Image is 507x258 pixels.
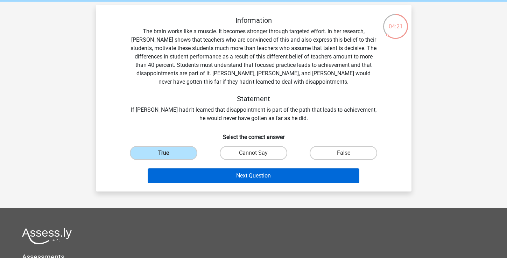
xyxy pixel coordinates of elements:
[220,146,287,160] label: Cannot Say
[129,95,378,103] h5: Statement
[382,13,409,31] div: 04:21
[107,16,400,123] div: The brain works like a muscle. It becomes stronger through targeted effort. In her research, [PER...
[310,146,377,160] label: False
[107,128,400,140] h6: Select the correct answer
[129,16,378,25] h5: Information
[22,228,72,244] img: Assessly logo
[148,168,359,183] button: Next Question
[130,146,197,160] label: True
